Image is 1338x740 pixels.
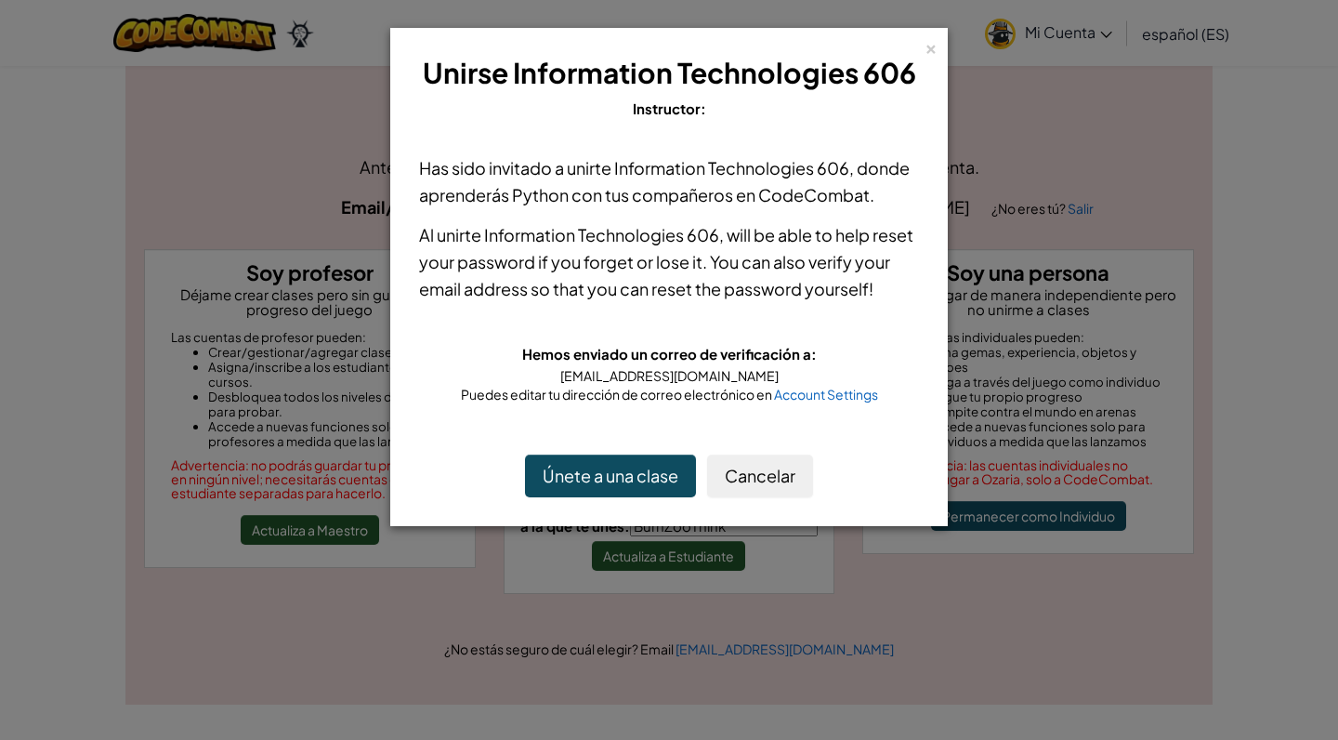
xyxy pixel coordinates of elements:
[522,345,817,363] span: Hemos enviado un correo de verificación a:
[774,386,878,403] a: Account Settings
[525,455,696,497] button: Únete a una clase
[633,99,706,117] span: Instructor:
[419,157,614,178] span: Has sido invitado a unirte
[719,224,727,245] span: ,
[423,55,508,90] span: Unirse
[707,455,813,497] button: Cancelar
[419,366,919,385] div: [EMAIL_ADDRESS][DOMAIN_NAME]
[512,184,569,205] span: Python
[614,157,849,178] span: Information Technologies 606
[461,386,774,403] span: Puedes editar tu dirección de correo electrónico en
[484,224,719,245] span: Information Technologies 606
[419,224,484,245] span: Al unirte
[419,224,913,299] span: will be able to help reset your password if you forget or lose it. You can also verify your email...
[925,36,938,56] div: ×
[569,184,874,205] span: con tus compañeros en CodeCombat.
[513,55,916,90] span: Information Technologies 606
